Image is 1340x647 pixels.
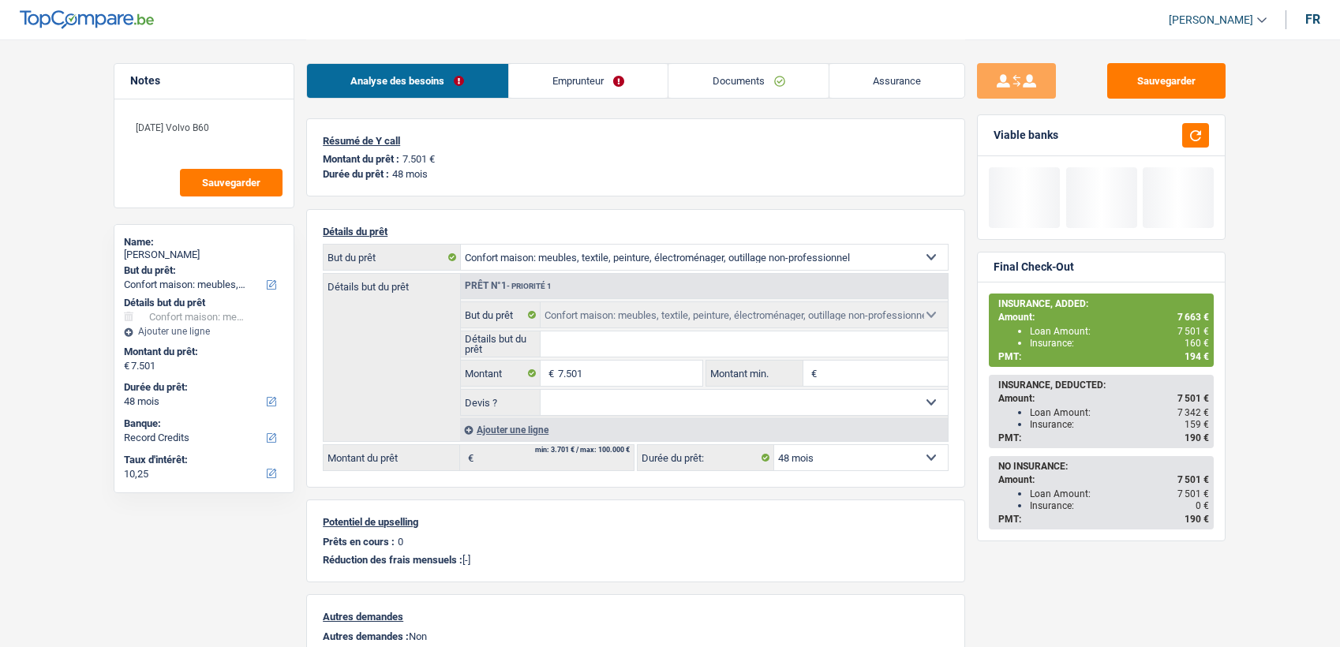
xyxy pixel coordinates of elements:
label: Détails but du prêt [324,274,460,292]
label: Taux d'intérêt: [124,454,281,466]
label: But du prêt [461,302,541,327]
label: Devis ? [461,390,541,415]
p: Durée du prêt : [323,168,389,180]
span: 194 € [1185,351,1209,362]
div: PMT: [998,432,1209,443]
span: Sauvegarder [202,178,260,188]
div: Amount: [998,474,1209,485]
span: 160 € [1185,338,1209,349]
span: 159 € [1185,419,1209,430]
p: Non [323,630,949,642]
label: Montant [461,361,541,386]
img: TopCompare Logo [20,10,154,29]
p: Détails du prêt [323,226,949,237]
p: 7.501 € [402,153,435,165]
p: Autres demandes [323,611,949,623]
div: NO INSURANCE: [998,461,1209,472]
span: 7 501 € [1177,488,1209,499]
h5: Notes [130,74,278,88]
span: € [460,445,477,470]
span: 7 501 € [1177,326,1209,337]
div: Loan Amount: [1030,488,1209,499]
p: Résumé de Y call [323,135,949,147]
div: Insurance: [1030,419,1209,430]
div: PMT: [998,351,1209,362]
div: min: 3.701 € / max: 100.000 € [535,447,630,454]
span: € [803,361,821,386]
div: Loan Amount: [1030,407,1209,418]
a: Assurance [829,64,965,98]
span: 190 € [1185,432,1209,443]
p: Prêts en cours : [323,536,395,548]
div: fr [1305,12,1320,27]
label: Banque: [124,417,281,430]
span: 7 342 € [1177,407,1209,418]
div: Ajouter une ligne [460,418,948,441]
p: 0 [398,536,403,548]
p: 48 mois [392,168,428,180]
label: Durée du prêt: [124,381,281,394]
span: 7 663 € [1177,312,1209,323]
div: Viable banks [994,129,1058,142]
button: Sauvegarder [1107,63,1226,99]
label: Montant du prêt [324,445,460,470]
span: € [541,361,558,386]
div: Name: [124,236,284,249]
p: Potentiel de upselling [323,516,949,528]
span: € [124,360,129,372]
div: Loan Amount: [1030,326,1209,337]
a: Documents [668,64,829,98]
div: Amount: [998,312,1209,323]
label: But du prêt: [124,264,281,277]
span: 0 € [1196,500,1209,511]
div: Final Check-Out [994,260,1074,274]
span: 190 € [1185,514,1209,525]
p: Montant du prêt : [323,153,399,165]
span: 7 501 € [1177,474,1209,485]
label: Détails but du prêt [461,331,541,357]
span: Réduction des frais mensuels : [323,554,462,566]
label: But du prêt [324,245,461,270]
span: [PERSON_NAME] [1169,13,1253,27]
div: Insurance: [1030,338,1209,349]
span: - Priorité 1 [507,282,552,290]
label: Durée du prêt: [638,445,774,470]
p: [-] [323,554,949,566]
div: PMT: [998,514,1209,525]
label: Montant min. [706,361,803,386]
div: INSURANCE, ADDED: [998,298,1209,309]
a: [PERSON_NAME] [1156,7,1267,33]
div: Amount: [998,393,1209,404]
a: Emprunteur [509,64,668,98]
div: Ajouter une ligne [124,326,284,337]
span: 7 501 € [1177,393,1209,404]
div: Prêt n°1 [461,281,556,291]
div: Insurance: [1030,500,1209,511]
div: INSURANCE, DEDUCTED: [998,380,1209,391]
label: Montant du prêt: [124,346,281,358]
div: [PERSON_NAME] [124,249,284,261]
div: Détails but du prêt [124,297,284,309]
span: Autres demandes : [323,630,409,642]
button: Sauvegarder [180,169,283,196]
a: Analyse des besoins [307,64,508,98]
